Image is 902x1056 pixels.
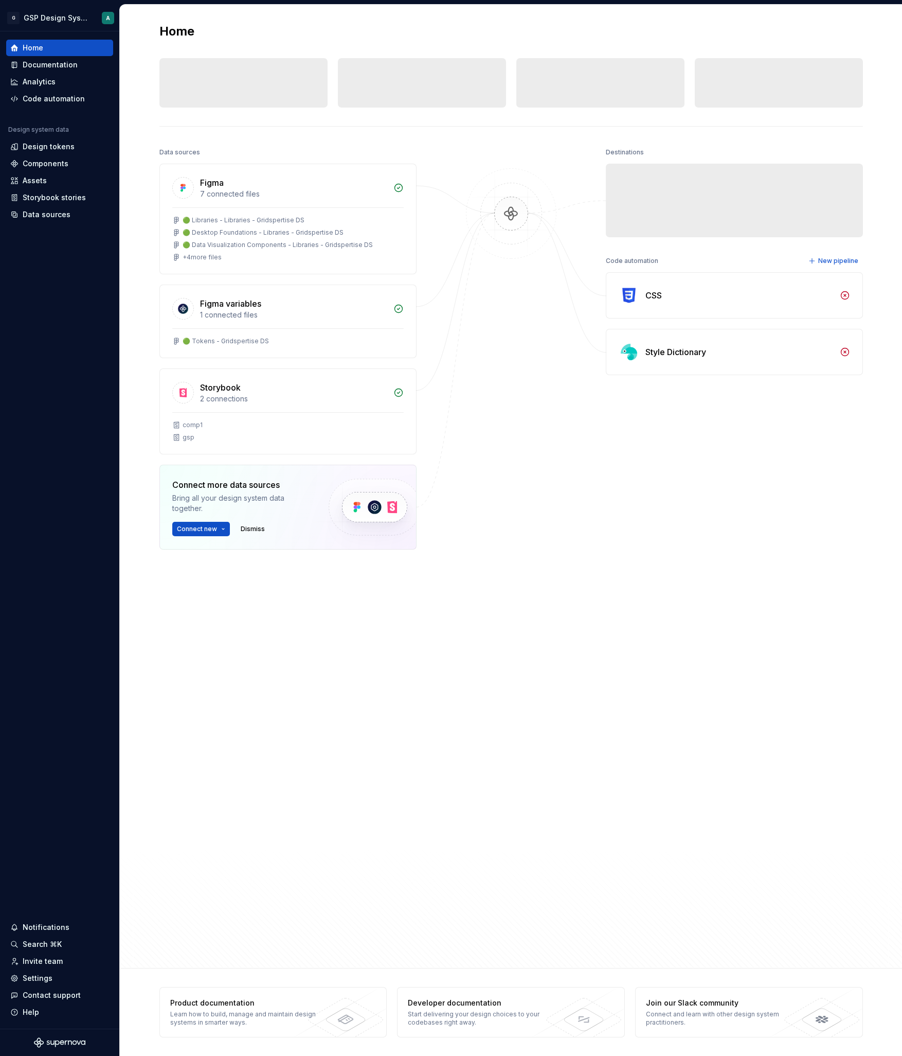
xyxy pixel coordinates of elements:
[23,159,68,169] div: Components
[183,337,269,345] div: 🟢 Tokens - Gridspertise DS
[23,956,63,966] div: Invite team
[23,1007,39,1017] div: Help
[23,192,86,203] div: Storybook stories
[200,310,387,320] div: 1 connected files
[159,285,417,358] a: Figma variables1 connected files🟢 Tokens - Gridspertise DS
[200,177,224,189] div: Figma
[159,145,200,160] div: Data sources
[236,522,269,536] button: Dismiss
[159,368,417,454] a: Storybook2 connectionscomp1gsp
[23,77,56,87] div: Analytics
[6,970,113,987] a: Settings
[408,1010,557,1027] div: Start delivering your design choices to your codebases right away.
[23,973,52,983] div: Settings
[183,433,194,442] div: gsp
[645,289,662,302] div: CSS
[170,998,320,1008] div: Product documentation
[106,14,110,22] div: A
[159,164,417,274] a: Figma7 connected files🟢 Libraries - Libraries - Gridspertise DS🟢 Desktop Foundations - Libraries ...
[6,987,113,1004] button: Contact support
[818,257,858,265] span: New pipeline
[635,987,863,1037] a: Join our Slack communityConnect and learn with other design system practitioners.
[172,493,311,514] div: Bring all your design system data together.
[34,1037,85,1048] svg: Supernova Logo
[172,522,230,536] button: Connect new
[23,922,69,932] div: Notifications
[606,145,644,160] div: Destinations
[646,998,796,1008] div: Join our Slack community
[23,990,81,1000] div: Contact support
[6,936,113,953] button: Search ⌘K
[177,525,217,533] span: Connect new
[6,953,113,970] a: Invite team
[7,12,20,24] div: G
[200,381,241,394] div: Storybook
[6,40,113,56] a: Home
[23,60,78,70] div: Documentation
[6,172,113,189] a: Assets
[23,43,43,53] div: Home
[23,175,47,186] div: Assets
[200,394,387,404] div: 2 connections
[200,189,387,199] div: 7 connected files
[408,998,557,1008] div: Developer documentation
[6,206,113,223] a: Data sources
[241,525,265,533] span: Dismiss
[172,479,311,491] div: Connect more data sources
[6,57,113,73] a: Documentation
[6,138,113,155] a: Design tokens
[159,23,194,40] h2: Home
[23,209,70,220] div: Data sources
[6,155,113,172] a: Components
[805,254,863,268] button: New pipeline
[645,346,706,358] div: Style Dictionary
[200,297,261,310] div: Figma variables
[397,987,625,1037] a: Developer documentationStart delivering your design choices to your codebases right away.
[183,216,304,224] div: 🟢 Libraries - Libraries - Gridspertise DS
[183,228,344,237] div: 🟢 Desktop Foundations - Libraries - Gridspertise DS
[646,1010,796,1027] div: Connect and learn with other design system practitioners.
[6,1004,113,1020] button: Help
[183,421,203,429] div: comp1
[23,142,75,152] div: Design tokens
[6,91,113,107] a: Code automation
[606,254,658,268] div: Code automation
[6,189,113,206] a: Storybook stories
[183,253,222,261] div: + 4 more files
[6,74,113,90] a: Analytics
[23,94,85,104] div: Code automation
[23,939,62,949] div: Search ⌘K
[6,919,113,936] button: Notifications
[2,7,117,29] button: GGSP Design SystemA
[183,241,373,249] div: 🟢 Data Visualization Components - Libraries - Gridspertise DS
[159,987,387,1037] a: Product documentationLearn how to build, manage and maintain design systems in smarter ways.
[8,126,69,134] div: Design system data
[170,1010,320,1027] div: Learn how to build, manage and maintain design systems in smarter ways.
[24,13,89,23] div: GSP Design System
